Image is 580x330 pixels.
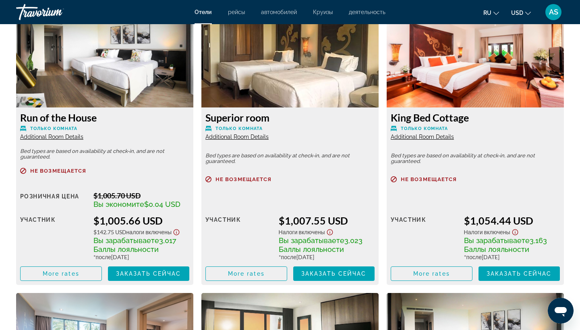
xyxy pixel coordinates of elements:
[349,9,385,15] a: деятельность
[413,270,450,277] span: More rates
[511,10,523,16] span: USD
[93,200,144,208] span: Вы экономите
[228,9,245,15] a: рейсы
[510,227,520,236] button: Show Taxes and Fees disclaimer
[228,270,265,277] span: More rates
[30,126,77,131] span: Только комната
[93,229,126,235] span: $142.75 USD
[483,10,491,16] span: ru
[20,214,87,260] div: участник
[205,134,269,140] span: Additional Room Details
[391,214,458,260] div: участник
[93,254,189,260] div: * [DATE]
[511,7,531,19] button: Change currency
[205,111,375,124] h3: Superior room
[391,153,560,164] p: Bed types are based on availability at check-in, and are not guaranteed.
[548,298,574,324] iframe: Кнопка запуска окна обмена сообщениями
[464,254,560,260] div: * [DATE]
[215,177,271,182] span: Не возмещается
[281,254,296,260] span: после
[464,236,530,245] span: Вы зарабатываете
[279,236,344,245] span: Вы зарабатываете
[215,126,263,131] span: Только комната
[195,9,212,15] a: Отели
[16,2,97,23] a: Travorium
[172,227,181,236] button: Show Taxes and Fees disclaimer
[464,214,560,227] div: $1,054.44 USD
[96,254,111,260] span: после
[549,8,558,16] span: AS
[93,236,159,245] span: Вы зарабатываете
[487,270,552,277] span: Заказать сейчас
[279,214,375,227] div: $1,007.55 USD
[391,266,472,281] button: More rates
[279,236,362,254] span: 3,023 Баллы лояльности
[261,9,297,15] a: автомобилей
[20,191,87,208] div: Розничная цена
[16,7,193,107] img: Run of the House
[201,7,379,107] img: Superior room
[293,266,375,281] button: Заказать сейчас
[205,214,273,260] div: участник
[93,236,176,254] span: 3,017 Баллы лояльности
[313,9,333,15] a: Круизы
[478,266,560,281] button: Заказать сейчас
[466,254,482,260] span: после
[20,148,189,160] p: Bed types are based on availability at check-in, and are not guaranteed.
[543,4,564,21] button: User Menu
[301,270,367,277] span: Заказать сейчас
[30,168,86,173] span: Не возмещается
[279,229,325,235] span: Налоги включены
[205,153,375,164] p: Bed types are based on availability at check-in, and are not guaranteed.
[401,126,448,131] span: Только комната
[483,7,499,19] button: Change language
[391,134,454,140] span: Additional Room Details
[93,214,189,227] div: $1,005.66 USD
[391,111,560,124] h3: King Bed Cottage
[464,236,547,254] span: 3,163 Баллы лояльности
[116,270,181,277] span: Заказать сейчас
[20,134,83,140] span: Additional Room Details
[20,266,102,281] button: More rates
[279,254,375,260] div: * [DATE]
[126,229,172,235] span: Налоги включены
[401,177,457,182] span: Не возмещается
[108,266,190,281] button: Заказать сейчас
[325,227,335,236] button: Show Taxes and Fees disclaimer
[93,191,189,200] div: $1,005.70 USD
[20,111,189,124] h3: Run of the House
[43,270,79,277] span: More rates
[144,200,180,208] span: $0.04 USD
[205,266,287,281] button: More rates
[387,7,564,107] img: King Bed Cottage
[464,229,510,235] span: Налоги включены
